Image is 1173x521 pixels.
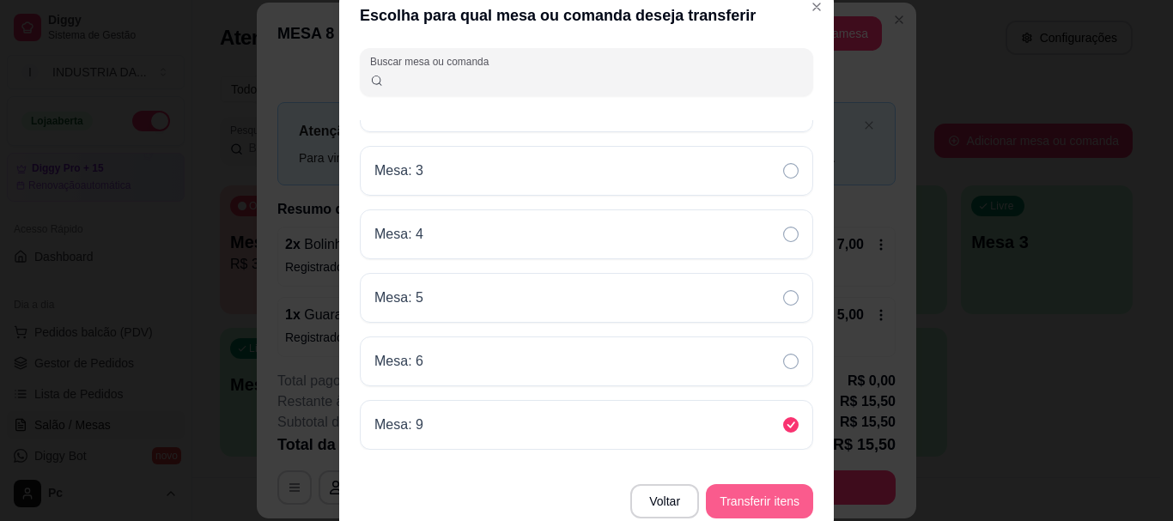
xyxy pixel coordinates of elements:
button: Voltar [630,484,699,518]
p: Mesa: 5 [374,288,423,308]
p: Mesa: 9 [374,415,423,435]
button: Transferir itens [706,484,813,518]
input: Buscar mesa ou comanda [384,70,804,88]
p: Mesa: 3 [374,161,423,181]
label: Buscar mesa ou comanda [370,54,495,69]
p: Mesa: 6 [374,351,423,372]
p: Mesa: 4 [374,224,423,245]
